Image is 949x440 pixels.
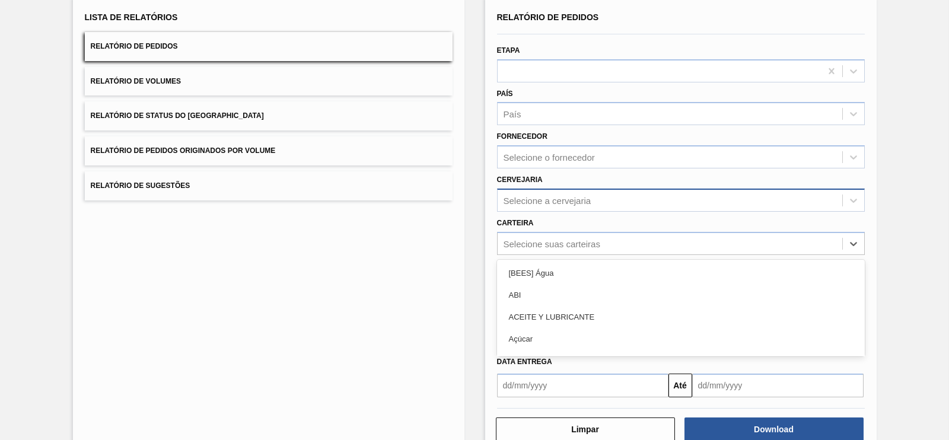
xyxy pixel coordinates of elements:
span: Relatório de Pedidos Originados por Volume [91,146,276,155]
div: Açúcar [497,328,865,350]
label: Cervejaria [497,176,543,184]
input: dd/mm/yyyy [497,374,668,397]
div: Selecione suas carteiras [504,238,600,248]
button: Relatório de Volumes [85,67,453,96]
span: Data entrega [497,358,552,366]
div: [BEES] Água [497,262,865,284]
label: Etapa [497,46,520,55]
div: Açúcar Líquido [497,350,865,372]
label: País [497,90,513,98]
div: Selecione a cervejaria [504,195,591,205]
div: ACEITE Y LUBRICANTE [497,306,865,328]
span: Lista de Relatórios [85,12,178,22]
label: Carteira [497,219,534,227]
input: dd/mm/yyyy [692,374,864,397]
div: Selecione o fornecedor [504,152,595,162]
div: ABI [497,284,865,306]
label: Fornecedor [497,132,547,141]
button: Relatório de Pedidos Originados por Volume [85,136,453,165]
span: Relatório de Status do [GEOGRAPHIC_DATA] [91,111,264,120]
span: Relatório de Pedidos [497,12,599,22]
span: Relatório de Sugestões [91,181,190,190]
span: Relatório de Pedidos [91,42,178,50]
button: Relatório de Status do [GEOGRAPHIC_DATA] [85,101,453,130]
button: Relatório de Pedidos [85,32,453,61]
div: País [504,109,521,119]
span: Relatório de Volumes [91,77,181,85]
button: Relatório de Sugestões [85,171,453,200]
button: Até [668,374,692,397]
